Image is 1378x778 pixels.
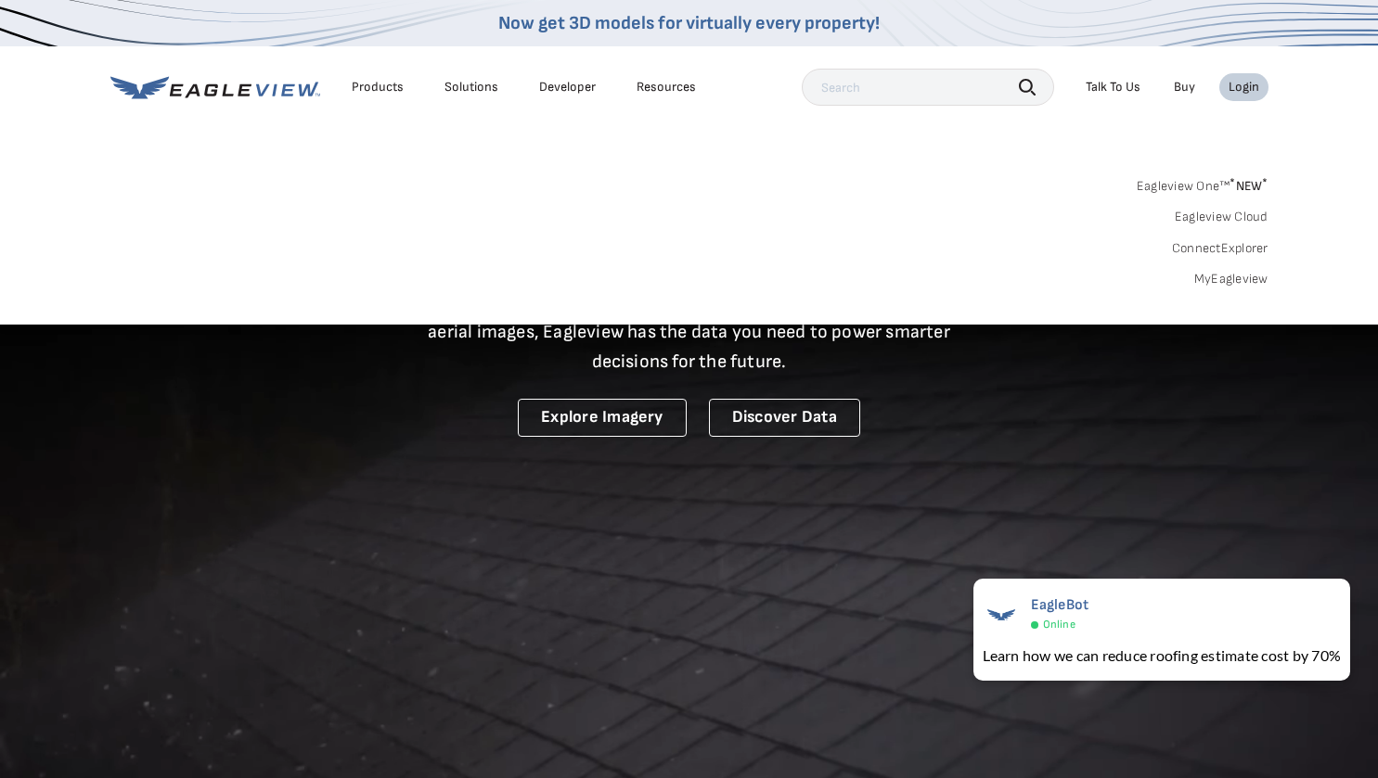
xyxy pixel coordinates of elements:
[518,399,687,437] a: Explore Imagery
[709,399,860,437] a: Discover Data
[539,79,596,96] a: Developer
[1194,271,1269,287] a: MyEagleview
[1174,79,1195,96] a: Buy
[1137,172,1269,194] a: Eagleview One™*NEW*
[498,12,880,34] a: Now get 3D models for virtually every property!
[1230,178,1268,194] span: NEW
[802,69,1054,106] input: Search
[444,79,498,96] div: Solutions
[406,287,973,376] p: A new era starts here. Built on more than 3.5 billion high-resolution aerial images, Eagleview ha...
[637,79,696,96] div: Resources
[1043,618,1075,631] span: Online
[1229,79,1259,96] div: Login
[1175,209,1269,225] a: Eagleview Cloud
[983,596,1020,633] img: EagleBot
[983,644,1341,667] div: Learn how we can reduce roofing estimate cost by 70%
[352,79,404,96] div: Products
[1172,240,1269,257] a: ConnectExplorer
[1086,79,1140,96] div: Talk To Us
[1031,596,1089,614] span: EagleBot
